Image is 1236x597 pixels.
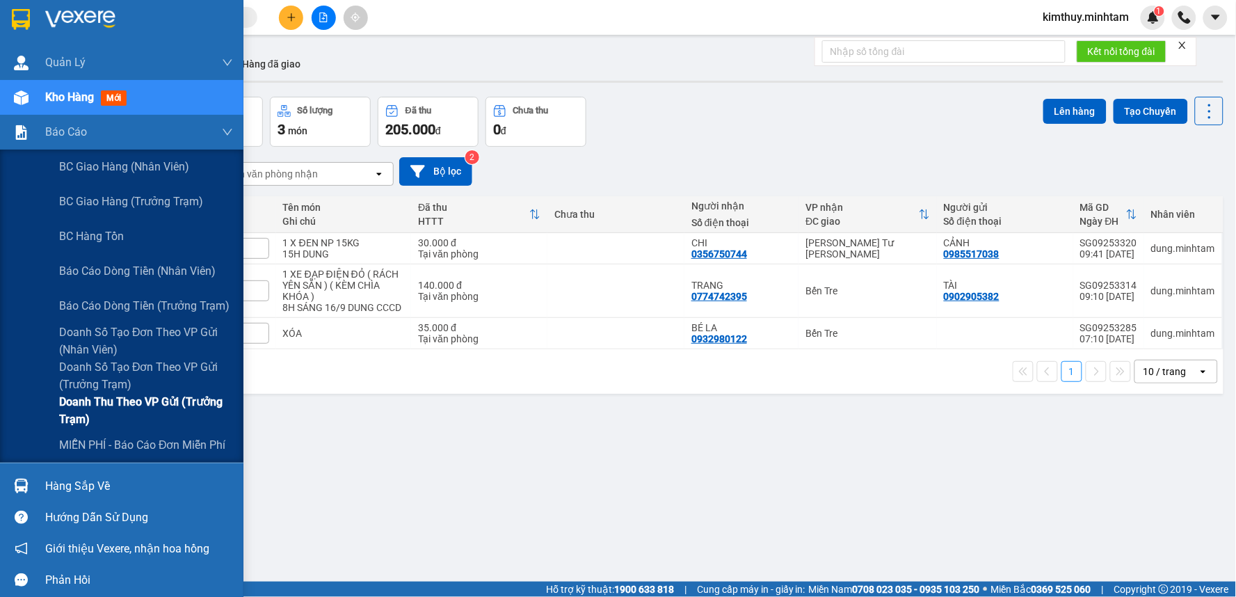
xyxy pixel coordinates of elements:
div: SG09253314 [1080,280,1137,291]
span: món [288,125,307,136]
span: Báo cáo [45,123,87,141]
span: notification [15,542,28,555]
div: Hàng sắp về [45,476,233,497]
span: copyright [1159,584,1169,594]
div: BÉ LA [691,322,792,333]
button: aim [344,6,368,30]
div: 0902905382 [944,291,1000,302]
div: Chưa thu [513,106,549,116]
div: 0356750744 [691,248,747,260]
div: ĐC giao [805,216,918,227]
span: Miền Nam [809,582,980,597]
span: đ [501,125,506,136]
sup: 1 [1155,6,1164,16]
div: 140.000 đ [418,280,540,291]
span: Cung cấp máy in - giấy in: [697,582,805,597]
div: 07:10 [DATE] [1080,333,1137,344]
span: Hỗ trợ kỹ thuật: [546,582,674,597]
button: Tạo Chuyến [1114,99,1188,124]
div: Người gửi [944,202,1066,213]
span: Doanh thu theo VP gửi (Trưởng Trạm) [59,393,233,428]
span: | [684,582,687,597]
div: VP nhận [805,202,918,213]
strong: 0369 525 060 [1032,584,1091,595]
button: file-add [312,6,336,30]
span: 0 [493,121,501,138]
button: Chưa thu0đ [485,97,586,147]
span: BC giao hàng (trưởng trạm) [59,193,203,210]
div: Bến Tre [805,285,929,296]
button: Đã thu205.000đ [378,97,479,147]
input: Nhập số tổng đài [822,40,1066,63]
div: [PERSON_NAME] Tư [PERSON_NAME] [805,237,929,260]
div: SG09253320 [1080,237,1137,248]
div: XÓA [283,328,405,339]
button: Bộ lọc [399,157,472,186]
div: 09:41 [DATE] [1080,248,1137,260]
span: message [15,573,28,587]
div: 0774742395 [691,291,747,302]
div: 8H SÁNG 16/9 DUNG CCCD [283,302,405,313]
span: question-circle [15,511,28,524]
div: TRANG [691,280,792,291]
div: 35.000 đ [418,322,540,333]
div: dung.minhtam [1151,328,1215,339]
span: aim [351,13,360,22]
span: Báo cáo dòng tiền (nhân viên) [59,262,216,280]
span: Miền Bắc [991,582,1091,597]
span: Kết nối tổng đài [1088,44,1155,59]
img: warehouse-icon [14,479,29,493]
span: BC hàng tồn [59,228,124,245]
div: Số điện thoại [691,217,792,228]
div: 09:10 [DATE] [1080,291,1137,302]
span: Giới thiệu Vexere, nhận hoa hồng [45,540,209,557]
div: Ngày ĐH [1080,216,1126,227]
div: 1 X ĐEN NP 15KG [283,237,405,248]
th: Toggle SortBy [1073,196,1144,233]
span: Quản Lý [45,54,86,71]
th: Toggle SortBy [411,196,547,233]
div: 0985517038 [944,248,1000,260]
span: MIỄN PHÍ - Báo cáo đơn miễn phí [59,436,226,454]
span: kimthuy.minhtam [1032,8,1141,26]
span: down [222,57,233,68]
div: Mã GD [1080,202,1126,213]
svg: open [1198,366,1209,377]
button: plus [279,6,303,30]
img: warehouse-icon [14,56,29,70]
span: ⚪️ [984,587,988,592]
span: 1 [1157,6,1162,16]
div: Tại văn phòng [418,291,540,302]
span: down [222,127,233,138]
svg: open [374,168,385,180]
div: dung.minhtam [1151,285,1215,296]
img: phone-icon [1178,11,1191,24]
div: Tại văn phòng [418,248,540,260]
div: CẢNH [944,237,1066,248]
div: Phản hồi [45,570,233,591]
div: 30.000 đ [418,237,540,248]
sup: 2 [465,150,479,164]
span: BC giao hàng (nhân viên) [59,158,189,175]
div: HTTT [418,216,529,227]
img: solution-icon [14,125,29,140]
button: caret-down [1203,6,1228,30]
div: Tại văn phòng [418,333,540,344]
div: Đã thu [418,202,529,213]
img: warehouse-icon [14,90,29,105]
div: Nhân viên [1151,209,1215,220]
span: file-add [319,13,328,22]
button: Lên hàng [1043,99,1107,124]
span: Kho hàng [45,90,94,104]
strong: 1900 633 818 [614,584,674,595]
button: Hàng đã giao [231,47,312,81]
div: dung.minhtam [1151,243,1215,254]
div: 15H DUNG [283,248,405,260]
div: Đã thu [406,106,431,116]
button: Kết nối tổng đài [1077,40,1166,63]
span: Báo cáo dòng tiền (trưởng trạm) [59,297,230,315]
div: Tên món [283,202,405,213]
div: Số điện thoại [944,216,1066,227]
img: icon-new-feature [1147,11,1159,24]
span: caret-down [1210,11,1222,24]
